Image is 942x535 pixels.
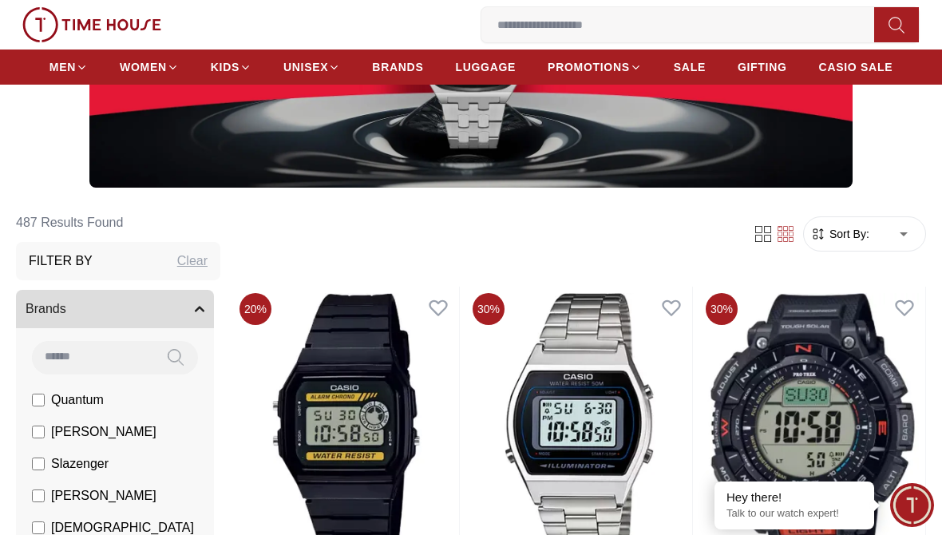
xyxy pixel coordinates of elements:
[826,226,869,242] span: Sort By:
[372,59,423,75] span: BRANDS
[726,507,862,521] p: Talk to our watch expert!
[706,293,738,325] span: 30 %
[32,458,45,470] input: Slazenger
[32,521,45,534] input: [DEMOGRAPHIC_DATA]
[16,290,214,328] button: Brands
[29,252,93,271] h3: Filter By
[211,59,239,75] span: KIDS
[26,299,66,319] span: Brands
[22,7,161,42] img: ...
[455,53,516,81] a: LUGGAGE
[51,454,109,474] span: Slazenger
[16,204,220,242] h6: 487 Results Found
[283,59,328,75] span: UNISEX
[32,426,45,438] input: [PERSON_NAME]
[819,53,893,81] a: CASIO SALE
[810,226,869,242] button: Sort By:
[51,390,104,410] span: Quantum
[51,486,156,505] span: [PERSON_NAME]
[372,53,423,81] a: BRANDS
[49,59,76,75] span: MEN
[120,53,179,81] a: WOMEN
[726,489,862,505] div: Hey there!
[283,53,340,81] a: UNISEX
[120,59,167,75] span: WOMEN
[51,422,156,442] span: [PERSON_NAME]
[819,59,893,75] span: CASIO SALE
[548,59,630,75] span: PROMOTIONS
[49,53,88,81] a: MEN
[674,59,706,75] span: SALE
[177,252,208,271] div: Clear
[738,53,787,81] a: GIFTING
[738,59,787,75] span: GIFTING
[890,483,934,527] div: Chat Widget
[211,53,251,81] a: KIDS
[473,293,505,325] span: 30 %
[32,394,45,406] input: Quantum
[674,53,706,81] a: SALE
[455,59,516,75] span: LUGGAGE
[239,293,271,325] span: 20 %
[32,489,45,502] input: [PERSON_NAME]
[548,53,642,81] a: PROMOTIONS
